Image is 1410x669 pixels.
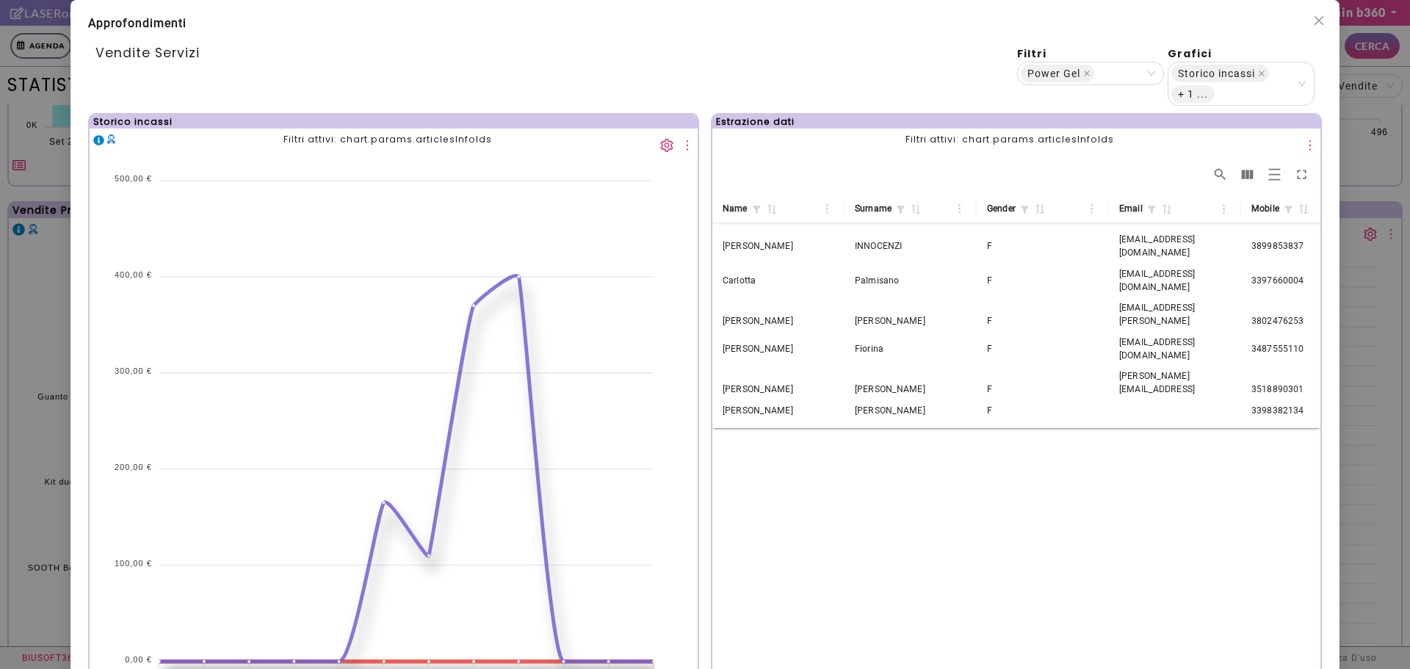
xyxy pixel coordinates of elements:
span: more [1304,139,1317,152]
td: F [977,326,1109,373]
td: [PERSON_NAME] [845,394,977,429]
span: Ordina da Gender crescente [1030,202,1046,215]
td: 3899853837 [1241,223,1373,270]
tspan: 300,00 € [115,366,152,375]
div: Name [723,201,748,217]
button: setting [660,132,673,152]
td: 3518890301 [1241,360,1373,420]
button: Filtra da Surname [896,205,905,214]
button: Filtra da Gender [1020,205,1029,214]
span: setting [660,139,673,152]
td: [PERSON_NAME] [712,292,845,352]
span: more [681,139,694,152]
td: 3487555110 [1241,326,1373,373]
span: Ordina da Surname crescente [906,202,922,215]
div: Surname [855,201,892,217]
span: Power Gel [1027,65,1080,82]
td: F [977,292,1109,352]
td: INNOCENZI [845,223,977,270]
span: Ordina da Mobile crescente [1294,202,1309,215]
span: + 1 ... [1178,86,1208,102]
div: grafici [1168,46,1315,62]
td: F [977,394,1109,429]
button: more [681,132,694,152]
td: [PERSON_NAME] [712,223,845,270]
button: Mostra/Nascondi colonne [1234,161,1261,188]
span: close [1258,70,1265,77]
td: 3398382134 [1241,394,1373,429]
tspan: 500,00 € [115,174,152,183]
td: [EMAIL_ADDRESS][DOMAIN_NAME] [1109,258,1241,305]
button: more [1304,132,1317,152]
td: [PERSON_NAME] [845,360,977,420]
div: Approfondimenti [88,15,1322,32]
td: [EMAIL_ADDRESS][PERSON_NAME][DOMAIN_NAME] [1109,292,1241,352]
div: Mobile [1251,201,1279,217]
td: [EMAIL_ADDRESS][DOMAIN_NAME] [1109,326,1241,373]
td: Carlotta [712,258,845,305]
h3: Vendite Servizi [95,46,1017,62]
button: Cambia densità [1261,161,1288,188]
span: Power Gel [1021,65,1094,82]
button: Filtra da Name [752,205,761,214]
td: [PERSON_NAME] [712,360,845,420]
div: filtri [1017,46,1164,62]
button: Azioni colonna [1081,199,1102,220]
button: Close [1311,12,1327,29]
td: [PERSON_NAME][EMAIL_ADDRESS][DOMAIN_NAME] [1109,360,1241,420]
span: Ordina da Email crescente [1157,202,1173,215]
div: Gender [987,201,1016,217]
button: Azioni colonna [817,199,837,220]
td: [PERSON_NAME] [712,394,845,429]
span: Storico incassi [1178,65,1255,82]
td: 3802476253 [1241,292,1373,352]
span: + 1 ... [1171,85,1215,103]
span: Ordina da Name crescente [762,202,778,215]
span: close [1083,70,1091,77]
tspan: 400,00 € [115,270,152,279]
td: F [977,258,1109,305]
td: F [977,223,1109,270]
button: Cambia schermo intero [1288,161,1315,188]
td: Palmisano [845,258,977,305]
span: close [1313,15,1325,26]
td: F [977,360,1109,420]
button: Filtra da Email [1147,205,1156,214]
div: Filtri attivi: chart.params.articlesInfoIds [283,132,492,152]
td: [PERSON_NAME] [712,326,845,373]
div: Filtri attivi: chart.params.articlesInfoIds [905,132,1114,152]
div: Email [1119,201,1143,217]
span: Storico incassi [1171,65,1269,82]
div: Estrazione dati [716,115,795,129]
td: Fiorina [845,326,977,373]
td: [EMAIL_ADDRESS][DOMAIN_NAME] [1109,223,1241,270]
tspan: 0,00 € [125,655,152,664]
tspan: 200,00 € [115,463,152,471]
td: 3397660004 [1241,258,1373,305]
button: Mostra/Nascondi ricerca [1207,161,1234,188]
button: Filtra da Mobile [1284,205,1292,214]
button: Azioni colonna [1213,199,1234,220]
tspan: 100,00 € [115,559,152,568]
td: [PERSON_NAME] [845,292,977,352]
button: Azioni colonna [949,199,969,220]
div: Storico incassi [93,115,173,129]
